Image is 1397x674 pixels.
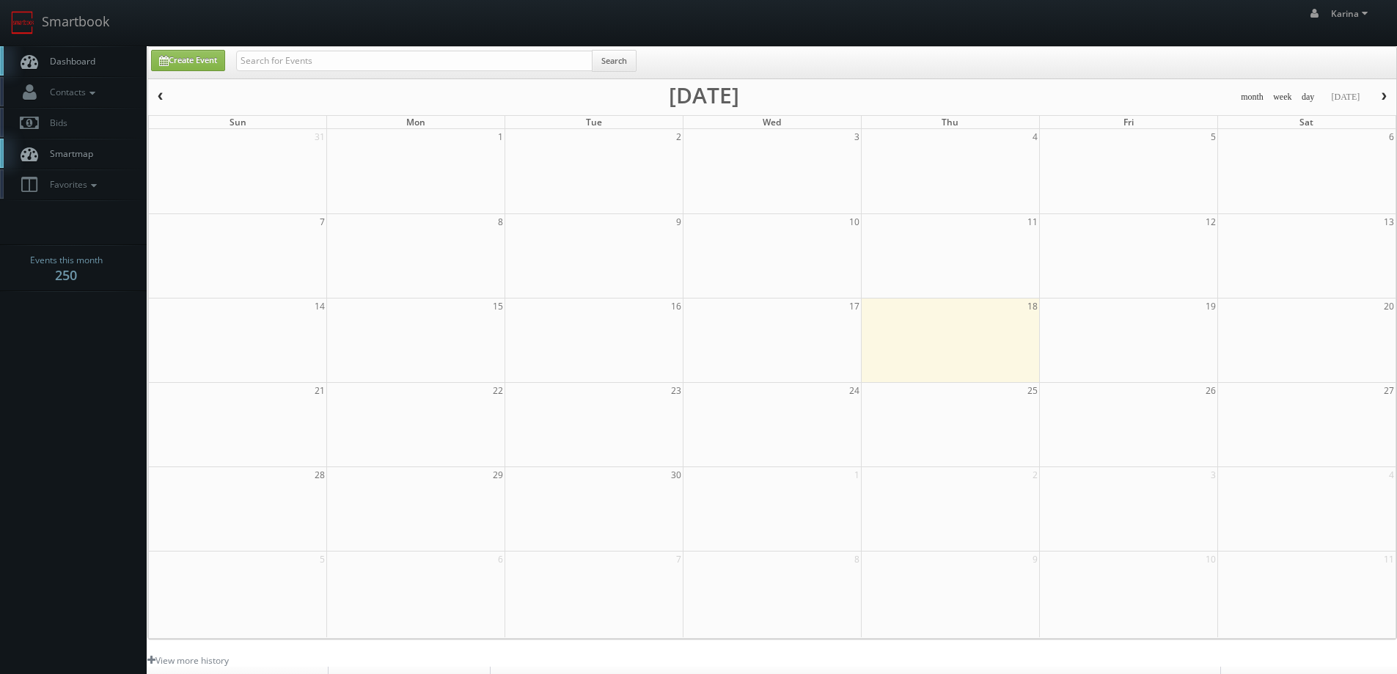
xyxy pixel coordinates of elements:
span: 8 [853,552,861,567]
span: 11 [1382,552,1396,567]
span: 15 [491,298,505,314]
button: Search [592,50,637,72]
span: Fri [1123,116,1134,128]
span: Events this month [30,253,103,268]
span: 10 [848,214,861,230]
span: Smartmap [43,147,93,160]
button: [DATE] [1326,88,1365,106]
h2: [DATE] [669,88,739,103]
img: smartbook-logo.png [11,11,34,34]
span: 2 [675,129,683,144]
span: 9 [675,214,683,230]
span: 29 [491,467,505,483]
span: 1 [853,467,861,483]
span: 9 [1031,552,1039,567]
span: 8 [496,214,505,230]
span: Bids [43,117,67,129]
span: 4 [1031,129,1039,144]
span: 4 [1387,467,1396,483]
span: Tue [586,116,602,128]
span: Sun [230,116,246,128]
span: Karina [1331,7,1372,20]
span: 23 [670,383,683,398]
span: 5 [1209,129,1217,144]
span: 6 [496,552,505,567]
span: Contacts [43,86,99,98]
button: week [1268,88,1297,106]
span: Wed [763,116,781,128]
span: Sat [1299,116,1313,128]
span: 11 [1026,214,1039,230]
span: 22 [491,383,505,398]
span: 19 [1204,298,1217,314]
span: 28 [313,467,326,483]
button: month [1236,88,1269,106]
span: 3 [1209,467,1217,483]
span: 31 [313,129,326,144]
span: 6 [1387,129,1396,144]
span: 12 [1204,214,1217,230]
span: 7 [675,552,683,567]
span: 24 [848,383,861,398]
span: 21 [313,383,326,398]
button: day [1297,88,1320,106]
strong: 250 [55,266,77,284]
span: 26 [1204,383,1217,398]
span: 7 [318,214,326,230]
span: 14 [313,298,326,314]
span: Thu [942,116,958,128]
span: 5 [318,552,326,567]
input: Search for Events [236,51,593,71]
a: Create Event [151,50,225,71]
span: 3 [853,129,861,144]
span: 17 [848,298,861,314]
span: 1 [496,129,505,144]
span: Favorites [43,178,100,191]
span: 25 [1026,383,1039,398]
a: View more history [147,654,229,667]
span: 2 [1031,467,1039,483]
span: Mon [406,116,425,128]
span: 27 [1382,383,1396,398]
span: 13 [1382,214,1396,230]
span: 30 [670,467,683,483]
span: 18 [1026,298,1039,314]
span: Dashboard [43,55,95,67]
span: 20 [1382,298,1396,314]
span: 16 [670,298,683,314]
span: 10 [1204,552,1217,567]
